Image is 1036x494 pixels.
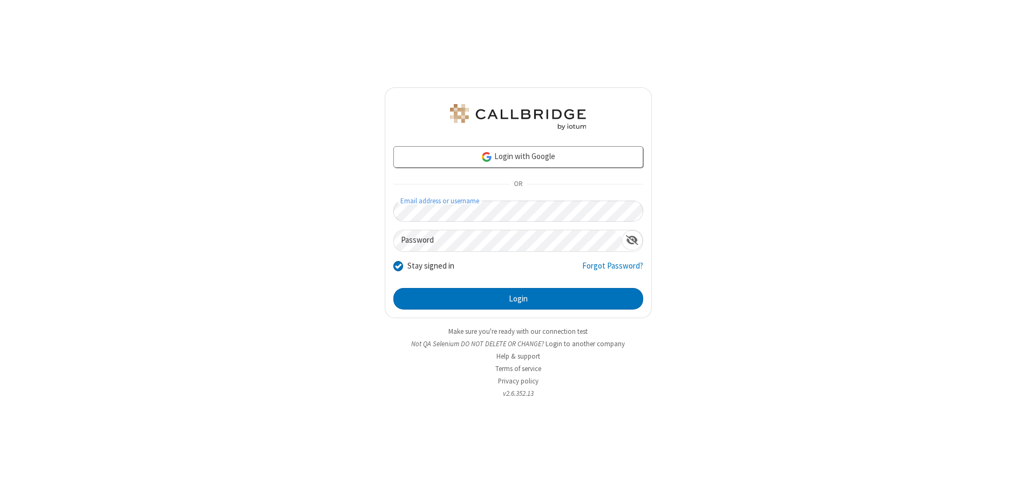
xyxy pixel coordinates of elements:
li: Not QA Selenium DO NOT DELETE OR CHANGE? [385,339,652,349]
a: Make sure you're ready with our connection test [448,327,588,336]
div: Show password [622,230,643,250]
a: Help & support [496,352,540,361]
input: Password [394,230,622,251]
img: google-icon.png [481,151,493,163]
button: Login to another company [546,339,625,349]
li: v2.6.352.13 [385,388,652,399]
a: Privacy policy [498,376,539,386]
button: Login [393,288,643,310]
a: Forgot Password? [582,260,643,280]
a: Terms of service [495,364,541,373]
span: OR [509,177,527,192]
label: Stay signed in [407,260,454,272]
img: QA Selenium DO NOT DELETE OR CHANGE [448,104,588,130]
input: Email address or username [393,201,643,222]
a: Login with Google [393,146,643,168]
